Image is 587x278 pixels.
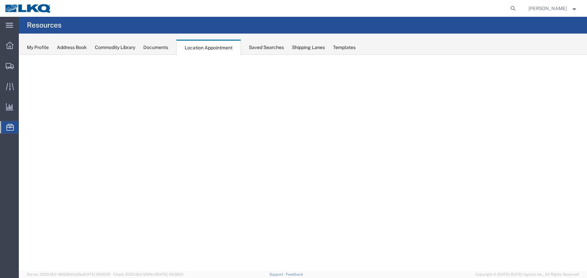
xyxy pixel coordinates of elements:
[27,44,49,51] div: My Profile
[156,272,183,276] span: [DATE] 09:39:01
[95,44,135,51] div: Commodity Library
[113,272,183,276] span: Client: 2025.19.0-129fbcf
[286,272,303,276] a: Feedback
[83,272,110,276] span: [DATE] 09:50:51
[528,5,567,12] span: Alfredo Garcia
[27,272,110,276] span: Server: 2025.19.0-49328d0a35e
[475,272,579,277] span: Copyright © [DATE]-[DATE] Agistix Inc., All Rights Reserved
[19,55,587,271] iframe: FS Legacy Container
[5,3,52,13] img: logo
[333,44,356,51] div: Templates
[57,44,87,51] div: Address Book
[27,17,62,34] h4: Resources
[249,44,284,51] div: Saved Searches
[176,40,241,55] div: Location Appointment
[143,44,168,51] div: Documents
[292,44,325,51] div: Shipping Lanes
[269,272,286,276] a: Support
[528,4,578,12] button: [PERSON_NAME]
